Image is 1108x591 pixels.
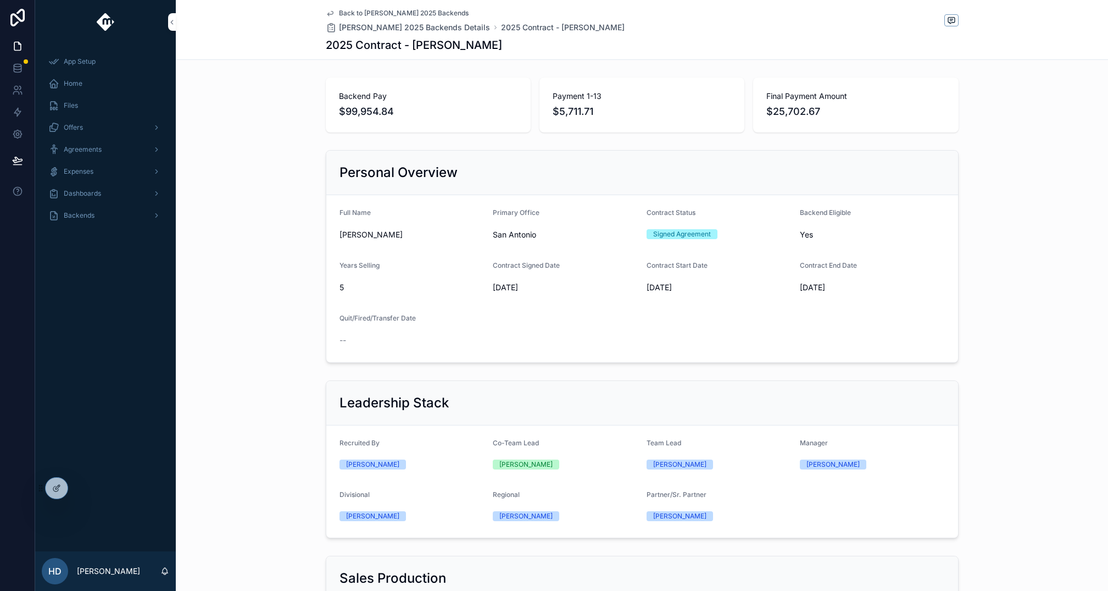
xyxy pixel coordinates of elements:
div: [PERSON_NAME] [806,460,860,470]
span: Years Selling [339,261,380,269]
span: Contract Signed Date [493,261,560,269]
span: Manager [800,439,828,447]
span: Contract Start Date [647,261,708,269]
div: [PERSON_NAME] [346,460,399,470]
a: Dashboards [42,184,169,203]
a: App Setup [42,52,169,71]
div: [PERSON_NAME] [346,511,399,521]
span: Contract Status [647,208,695,217]
span: $25,702.67 [766,104,945,119]
a: Offers [42,118,169,137]
span: 5 [339,282,485,293]
span: Contract End Date [800,261,857,269]
span: Backend Pay [339,91,517,102]
span: App Setup [64,57,96,66]
span: -- [339,335,346,346]
span: Backends [64,211,94,220]
span: Regional [493,490,520,499]
span: Quit/Fired/Transfer Date [339,314,416,322]
span: HD [48,565,62,578]
span: [DATE] [647,282,792,293]
span: Files [64,101,78,110]
div: [PERSON_NAME] [499,460,553,470]
span: Back to [PERSON_NAME] 2025 Backends [339,9,469,18]
span: [PERSON_NAME] 2025 Backends Details [339,22,490,33]
img: App logo [97,13,115,31]
span: $5,711.71 [553,104,731,119]
span: Expenses [64,167,93,176]
h2: Sales Production [339,570,446,587]
span: Final Payment Amount [766,91,945,102]
span: Divisional [339,490,370,499]
span: Full Name [339,208,371,217]
span: Primary Office [493,208,539,217]
p: [PERSON_NAME] [77,566,140,577]
span: Offers [64,123,83,132]
span: Dashboards [64,189,101,198]
a: Home [42,74,169,93]
span: [PERSON_NAME] [339,229,485,240]
span: Yes [800,229,945,240]
a: 2025 Contract - [PERSON_NAME] [501,22,625,33]
a: [PERSON_NAME] 2025 Backends Details [326,22,490,33]
a: Back to [PERSON_NAME] 2025 Backends [326,9,469,18]
span: $99,954.84 [339,104,517,119]
div: [PERSON_NAME] [653,460,706,470]
span: Backend Eligible [800,208,851,217]
span: Payment 1-13 [553,91,731,102]
div: Signed Agreement [653,229,711,239]
div: scrollable content [35,44,176,240]
span: Co-Team Lead [493,439,539,447]
span: Partner/Sr. Partner [647,490,706,499]
a: Expenses [42,162,169,181]
h1: 2025 Contract - [PERSON_NAME] [326,37,502,53]
div: [PERSON_NAME] [499,511,553,521]
span: Agreements [64,145,102,154]
div: [PERSON_NAME] [653,511,706,521]
span: Home [64,79,82,88]
a: Agreements [42,140,169,159]
span: San Antonio [493,229,638,240]
h2: Personal Overview [339,164,458,181]
span: [DATE] [493,282,638,293]
h2: Leadership Stack [339,394,449,412]
span: Team Lead [647,439,681,447]
span: [DATE] [800,282,945,293]
a: Backends [42,206,169,225]
span: Recruited By [339,439,380,447]
a: Files [42,96,169,115]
